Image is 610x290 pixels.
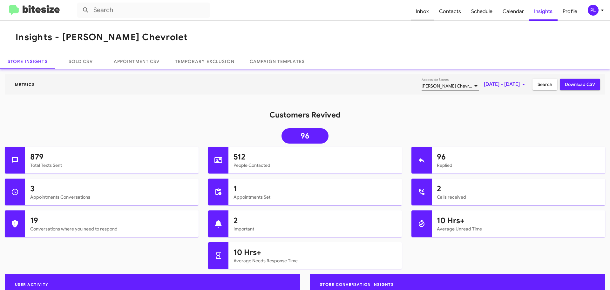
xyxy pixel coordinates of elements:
[55,54,106,69] a: Sold CSV
[16,32,188,42] h1: Insights - [PERSON_NAME] Chevrolet
[234,184,397,194] h1: 1
[437,226,600,232] mat-card-subtitle: Average Unread Time
[558,2,582,21] a: Profile
[234,162,397,168] mat-card-subtitle: People Contacted
[301,133,309,139] span: 96
[234,247,397,258] h1: 10 Hrs+
[529,2,558,21] a: Insights
[437,184,600,194] h1: 2
[538,79,552,90] span: Search
[234,258,397,264] mat-card-subtitle: Average Needs Response Time
[479,79,532,90] button: [DATE] - [DATE]
[234,152,397,162] h1: 512
[498,2,529,21] a: Calendar
[437,216,600,226] h1: 10 Hrs+
[422,83,477,89] span: [PERSON_NAME] Chevrolet
[30,194,193,200] mat-card-subtitle: Appointments Conversations
[30,216,193,226] h1: 19
[30,226,193,232] mat-card-subtitle: Conversations where you need to respond
[234,216,397,226] h1: 2
[434,2,466,21] a: Contacts
[588,5,599,16] div: PL
[77,3,210,18] input: Search
[466,2,498,21] a: Schedule
[437,194,600,200] mat-card-subtitle: Calls received
[411,2,434,21] a: Inbox
[437,162,600,168] mat-card-subtitle: Replied
[560,79,600,90] button: Download CSV
[106,54,167,69] a: Appointment CSV
[30,152,193,162] h1: 879
[437,152,600,162] h1: 96
[484,79,527,90] span: [DATE] - [DATE]
[167,54,242,69] a: Temporary Exclusion
[30,162,193,168] mat-card-subtitle: Total Texts Sent
[234,226,397,232] mat-card-subtitle: Important
[565,79,595,90] span: Download CSV
[242,54,312,69] a: Campaign Templates
[30,184,193,194] h1: 3
[582,5,603,16] button: PL
[532,79,557,90] button: Search
[10,82,40,87] span: Metrics
[234,194,397,200] mat-card-subtitle: Appointments Set
[315,282,399,287] span: Store Conversation Insights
